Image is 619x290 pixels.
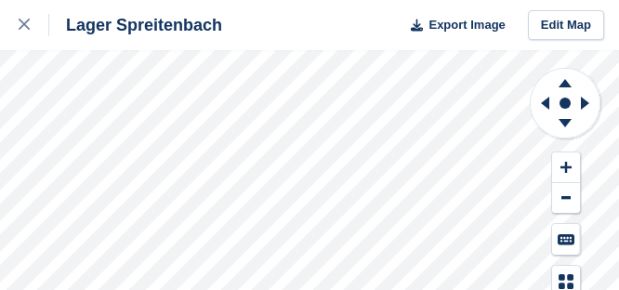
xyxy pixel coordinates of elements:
button: Keyboard Shortcuts [552,224,580,255]
button: Zoom Out [552,183,580,214]
button: Zoom In [552,152,580,183]
div: Lager Spreitenbach [49,14,222,36]
a: Edit Map [528,10,604,41]
span: Export Image [428,16,505,34]
button: Export Image [400,10,506,41]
